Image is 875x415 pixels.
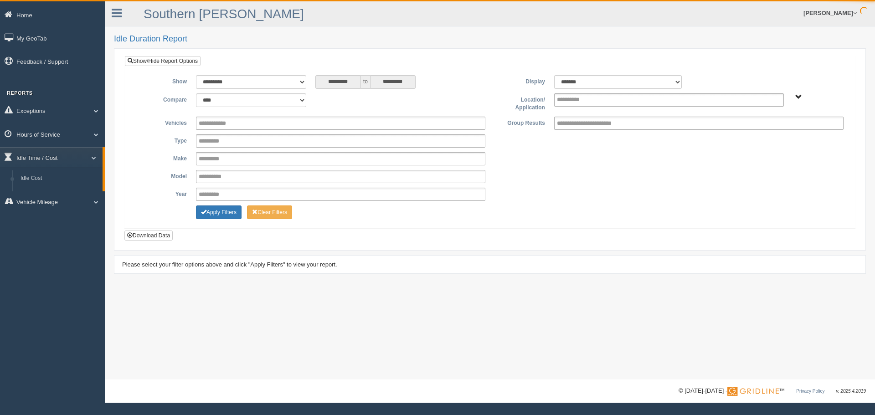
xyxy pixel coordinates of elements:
a: Show/Hide Report Options [125,56,201,66]
span: Please select your filter options above and click "Apply Filters" to view your report. [122,261,337,268]
a: Idle Cost [16,170,103,187]
a: Southern [PERSON_NAME] [144,7,304,21]
label: Vehicles [132,117,191,128]
label: Group Results [490,117,550,128]
img: Gridline [727,387,779,396]
label: Model [132,170,191,181]
label: Display [490,75,550,86]
label: Compare [132,93,191,104]
a: Idle Cost Trend [16,186,103,203]
button: Change Filter Options [196,205,242,219]
button: Download Data [124,231,173,241]
label: Show [132,75,191,86]
h2: Idle Duration Report [114,35,866,44]
button: Change Filter Options [247,205,292,219]
label: Make [132,152,191,163]
label: Location/ Application [490,93,550,112]
label: Year [132,188,191,199]
label: Type [132,134,191,145]
span: v. 2025.4.2019 [836,389,866,394]
span: to [361,75,370,89]
div: © [DATE]-[DATE] - ™ [679,386,866,396]
a: Privacy Policy [796,389,824,394]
